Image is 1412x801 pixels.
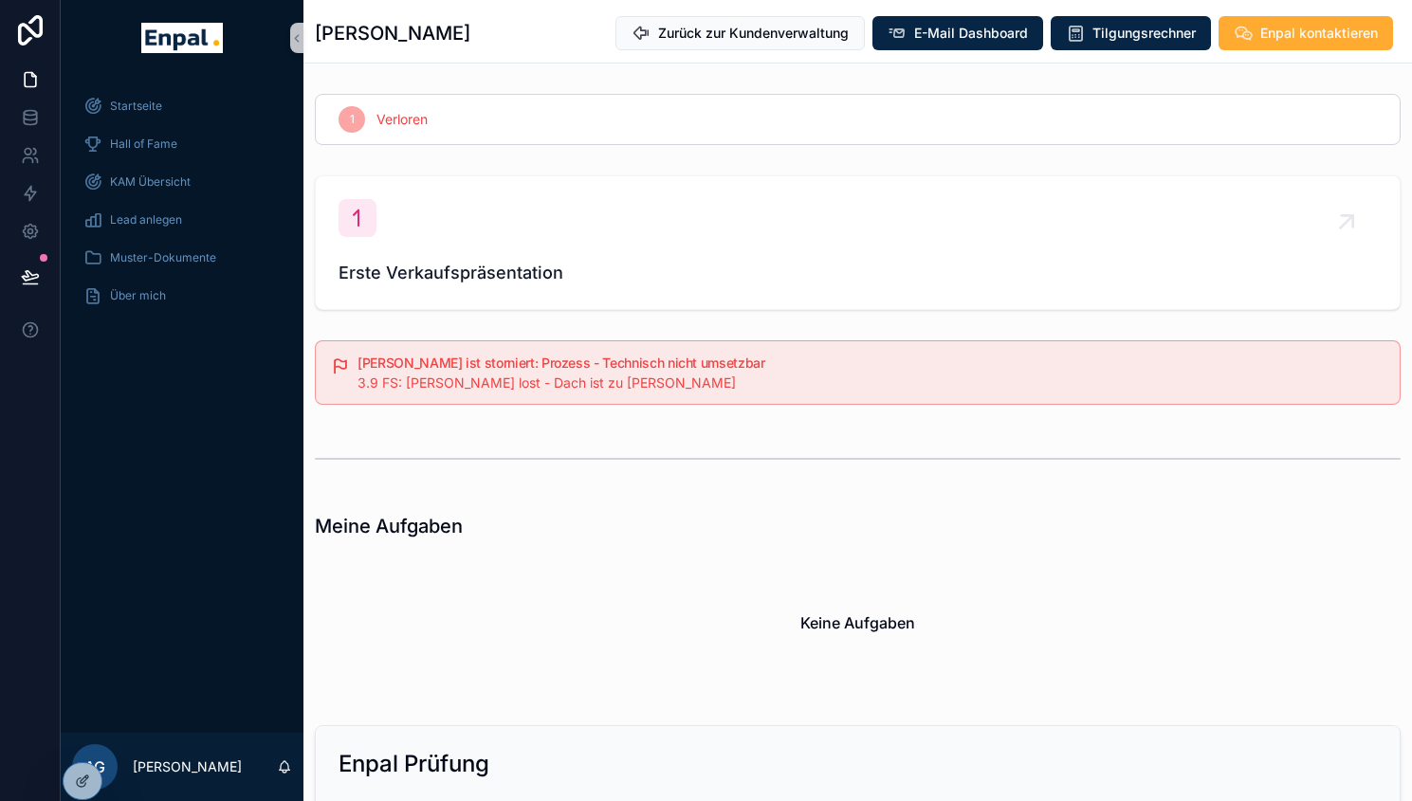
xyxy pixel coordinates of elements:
[72,127,292,161] a: Hall of Fame
[110,99,162,114] span: Startseite
[110,174,191,190] span: KAM Übersicht
[350,112,355,127] span: 1
[1260,24,1378,43] span: Enpal kontaktieren
[1219,16,1393,50] button: Enpal kontaktieren
[358,356,1384,370] h5: Kunde ist storniert: Prozess - Technisch nicht umsetzbar
[339,260,1377,286] span: Erste Verkaufspräsentation
[72,241,292,275] a: Muster-Dokumente
[376,110,428,129] span: Verloren
[72,165,292,199] a: KAM Übersicht
[61,76,303,337] div: scrollable content
[316,176,1400,309] a: Erste Verkaufspräsentation
[658,24,849,43] span: Zurück zur Kundenverwaltung
[72,203,292,237] a: Lead anlegen
[141,23,222,53] img: App logo
[315,20,470,46] h1: [PERSON_NAME]
[110,137,177,152] span: Hall of Fame
[315,513,463,539] h1: Meine Aufgaben
[110,250,216,265] span: Muster-Dokumente
[1051,16,1211,50] button: Tilgungsrechner
[110,212,182,228] span: Lead anlegen
[615,16,865,50] button: Zurück zur Kundenverwaltung
[358,373,1384,392] div: 3.9 FS: Kunde lost - Dach ist zu klein
[72,279,292,313] a: Über mich
[872,16,1043,50] button: E-Mail Dashboard
[339,749,489,779] h2: Enpal Prüfung
[72,89,292,123] a: Startseite
[110,288,166,303] span: Über mich
[800,611,915,634] h2: Keine Aufgaben
[1092,24,1196,43] span: Tilgungsrechner
[358,374,736,391] span: 3.9 FS: [PERSON_NAME] lost - Dach ist zu [PERSON_NAME]
[133,757,242,776] p: [PERSON_NAME]
[914,24,1028,43] span: E-Mail Dashboard
[84,755,105,778] span: AG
